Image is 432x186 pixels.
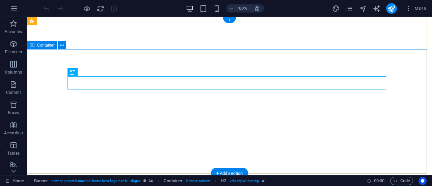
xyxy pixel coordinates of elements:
nav: breadcrumb [34,177,265,185]
button: design [332,4,340,12]
i: Publish [387,5,395,12]
i: Pages (Ctrl+Alt+S) [346,5,353,12]
p: Tables [7,151,20,156]
p: Elements [5,49,22,55]
span: . banner-content [185,177,210,185]
p: Content [6,90,21,95]
button: Code [390,177,413,185]
button: publish [386,3,397,14]
span: 00 00 [374,177,384,185]
span: : [379,178,380,183]
i: AI Writer [373,5,380,12]
span: Click to select. Double-click to edit [34,177,48,185]
span: . velocity-animating [229,177,259,185]
i: Navigator [359,5,367,12]
button: reload [96,4,104,12]
div: + [223,17,236,23]
i: On resize automatically adjust zoom level to fit chosen device. [254,5,260,11]
span: Click to select. Double-click to edit [164,177,183,185]
p: Accordion [4,130,23,136]
button: pages [346,4,354,12]
button: More [402,3,429,14]
p: Columns [5,70,22,75]
p: Boxes [8,110,19,115]
i: Element contains an animation [262,179,265,183]
span: Code [393,177,410,185]
span: Click to select. Double-click to edit [221,177,226,185]
i: This element is a customizable preset [143,179,146,183]
span: . banner .preset-banner-v3-home-hero-logo-nav-h1-slogan [51,177,141,185]
button: Usercentrics [418,177,427,185]
h6: 100% [237,4,247,12]
a: Click to cancel selection. Double-click to open Pages [5,177,24,185]
i: This element contains a background [149,179,153,183]
div: + Add section [211,168,248,179]
i: Design (Ctrl+Alt+Y) [332,5,340,12]
button: 100% [226,4,250,12]
button: text_generator [373,4,381,12]
i: Reload page [97,5,104,12]
button: Click here to leave preview mode and continue editing [83,4,91,12]
button: navigator [359,4,367,12]
h6: Session time [367,177,385,185]
span: Container [37,43,55,47]
p: Favorites [5,29,22,34]
span: More [405,5,426,12]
